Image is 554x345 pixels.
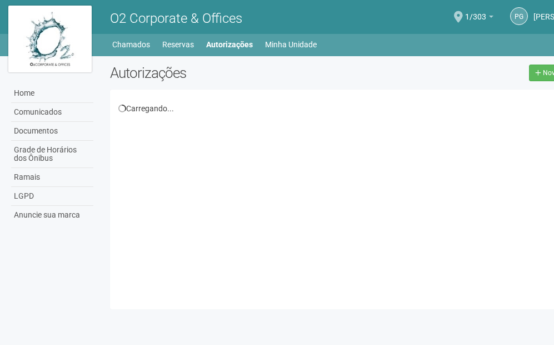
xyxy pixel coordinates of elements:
[162,37,194,52] a: Reservas
[265,37,317,52] a: Minha Unidade
[110,11,242,26] span: O2 Corporate & Offices
[11,122,93,141] a: Documentos
[112,37,150,52] a: Chamados
[465,2,486,21] span: 1/303
[206,37,253,52] a: Autorizações
[465,14,493,23] a: 1/303
[510,7,528,25] a: PG
[110,65,348,81] h2: Autorizações
[11,103,93,122] a: Comunicados
[11,187,93,206] a: LGPD
[11,206,93,224] a: Anuncie sua marca
[11,84,93,103] a: Home
[8,6,92,72] img: logo.jpg
[11,168,93,187] a: Ramais
[11,141,93,168] a: Grade de Horários dos Ônibus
